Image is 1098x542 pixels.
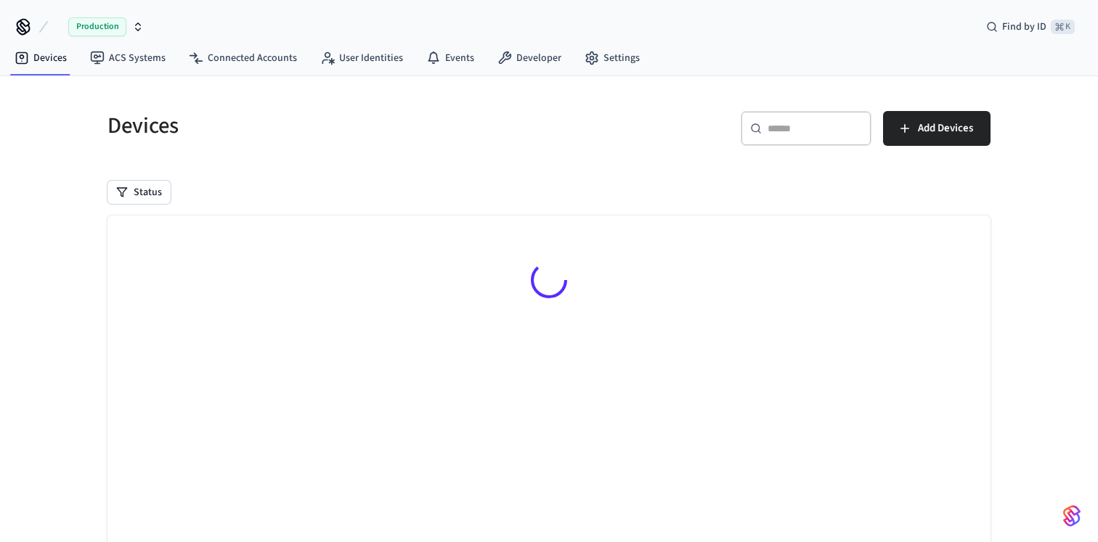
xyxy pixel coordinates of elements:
[107,111,540,141] h5: Devices
[78,45,177,71] a: ACS Systems
[3,45,78,71] a: Devices
[68,17,126,36] span: Production
[573,45,651,71] a: Settings
[883,111,991,146] button: Add Devices
[1002,20,1046,34] span: Find by ID
[918,119,973,138] span: Add Devices
[415,45,486,71] a: Events
[107,181,171,204] button: Status
[309,45,415,71] a: User Identities
[177,45,309,71] a: Connected Accounts
[486,45,573,71] a: Developer
[1063,504,1081,527] img: SeamLogoGradient.69752ec5.svg
[975,14,1086,40] div: Find by ID⌘ K
[1051,20,1075,34] span: ⌘ K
